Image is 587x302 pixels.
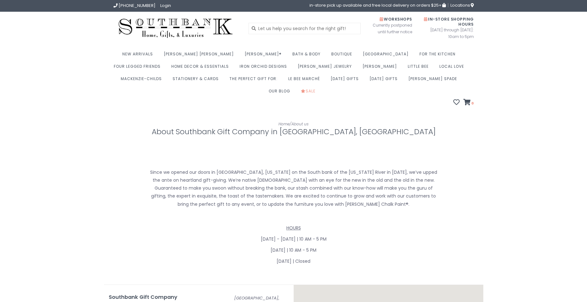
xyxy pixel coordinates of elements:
[113,246,474,254] p: [DATE] | 10 AM - 5 PM
[363,62,400,74] a: [PERSON_NAME]
[288,74,323,87] a: Le Bee Marché
[269,87,293,99] a: Our Blog
[439,62,467,74] a: Local Love
[150,168,438,208] p: Since we opened our doors in [GEOGRAPHIC_DATA], [US_STATE] on the South bank of the [US_STATE] Ri...
[113,121,474,128] div: /
[113,128,474,136] h1: About Southbank Gift Company in [GEOGRAPHIC_DATA], [GEOGRAPHIC_DATA]
[309,3,446,7] span: in-store pick up available and free local delivery on orders $25+
[363,50,412,62] a: [GEOGRAPHIC_DATA]
[173,74,222,87] a: Stationery & Cards
[463,100,474,106] a: 0
[419,50,459,62] a: For the Kitchen
[450,2,474,8] span: Locations
[113,16,238,40] img: Southbank Gift Company -- Home, Gifts, and Luxuries
[331,74,362,87] a: [DATE] Gifts
[114,62,164,74] a: Four Legged Friends
[422,27,474,40] span: [DATE] through [DATE]: 10am to 5pm
[248,23,361,34] input: Let us help you search for the right gift!
[171,62,232,74] a: Home Decor & Essentials
[119,3,156,9] span: [PHONE_NUMBER]
[301,87,319,99] a: Sale
[113,3,156,9] a: [PHONE_NUMBER]
[380,16,412,22] span: Workshops
[113,235,474,243] p: [DATE] - [DATE] | 10 AM - 5 PM
[113,257,474,265] p: [DATE] | Closed
[365,22,412,35] span: Currently postponed until further notice
[122,50,156,62] a: New Arrivals
[229,74,281,87] a: The perfect gift for:
[121,74,165,87] a: MacKenzie-Childs
[424,16,474,27] span: In-Store Shopping Hours
[291,121,309,127] a: About us
[408,62,432,74] a: Little Bee
[240,62,290,74] a: Iron Orchid Designs
[286,225,301,231] span: HOURS
[292,50,324,62] a: Bath & Body
[298,62,355,74] a: [PERSON_NAME] Jewelry
[160,3,171,9] a: Login
[278,121,290,127] a: Home
[408,74,460,87] a: [PERSON_NAME] Spade
[164,50,237,62] a: [PERSON_NAME] [PERSON_NAME]
[331,50,355,62] a: Boutique
[245,50,285,62] a: [PERSON_NAME]®
[370,74,401,87] a: [DATE] Gifts
[448,3,474,7] a: Locations
[109,294,219,300] h4: Southbank Gift Company
[471,101,474,106] span: 0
